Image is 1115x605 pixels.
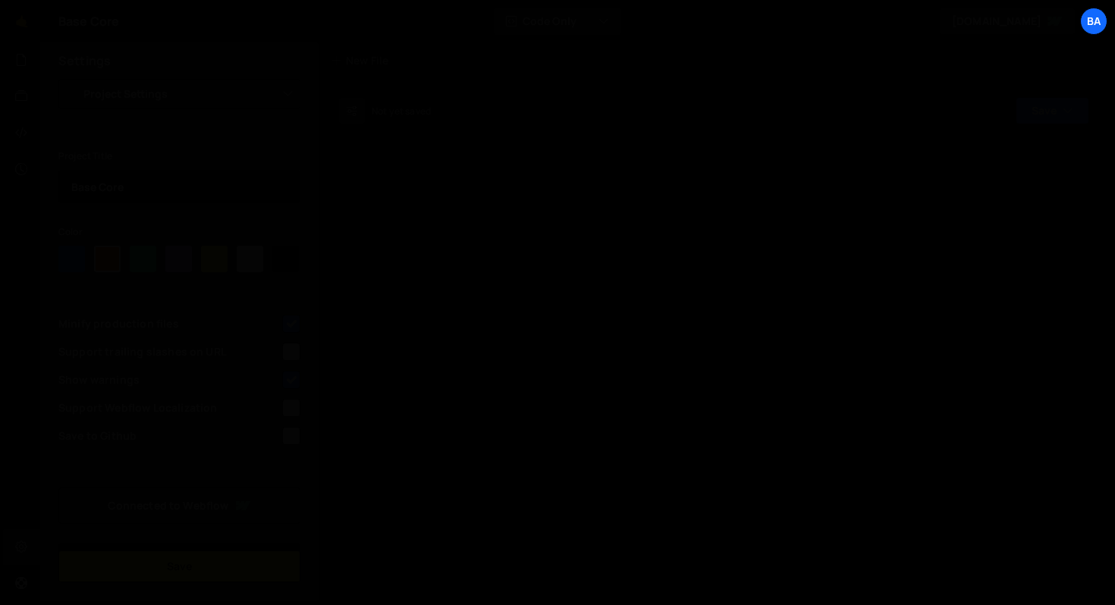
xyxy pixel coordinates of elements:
[1080,8,1107,35] a: Ba
[58,52,111,69] h2: Settings
[939,8,1076,35] a: [DOMAIN_NAME]
[58,12,119,30] div: Base Core
[58,344,280,359] span: Support trailing slashes on URL
[3,3,40,39] a: 🤙
[58,487,300,524] a: Connected to Webflow
[58,170,300,203] input: Project name
[58,372,280,387] span: Show warnings
[1016,97,1089,124] button: Save
[58,316,280,331] span: Minify production files
[58,224,83,240] label: Color
[58,550,300,582] button: Save
[331,53,394,68] div: New File
[58,400,280,415] span: Support Webflow Localization
[372,105,431,118] div: Not yet saved
[58,149,112,164] label: Project Title
[58,428,280,444] span: Save to Github
[494,8,621,35] button: Code Only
